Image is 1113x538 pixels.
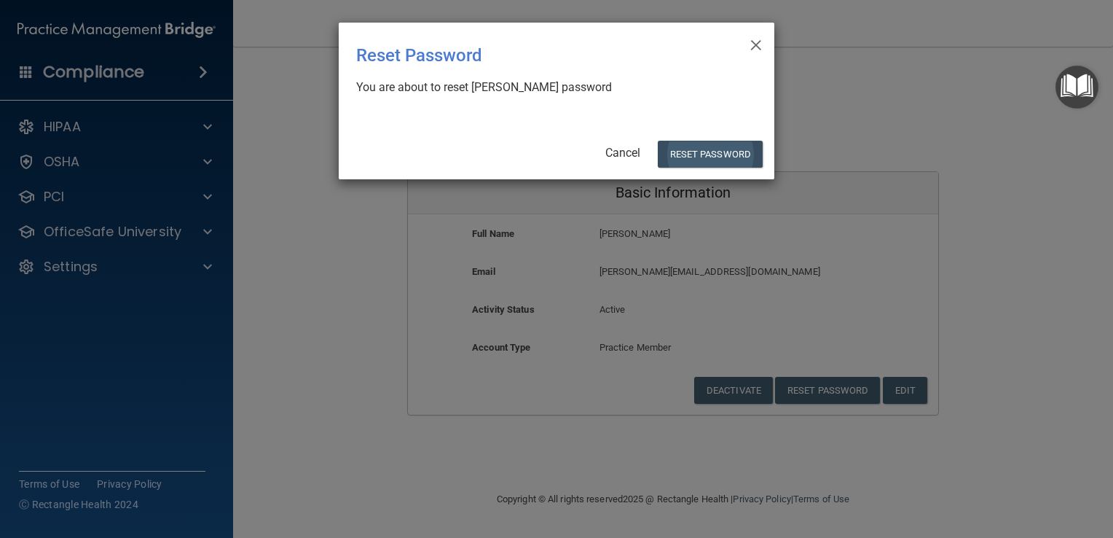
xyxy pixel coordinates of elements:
[356,34,697,77] div: Reset Password
[750,28,763,58] span: ×
[356,79,745,95] div: You are about to reset [PERSON_NAME] password
[1055,66,1098,109] button: Open Resource Center
[1040,439,1096,494] iframe: Drift Widget Chat Controller
[605,146,640,160] a: Cancel
[658,141,763,168] button: Reset Password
